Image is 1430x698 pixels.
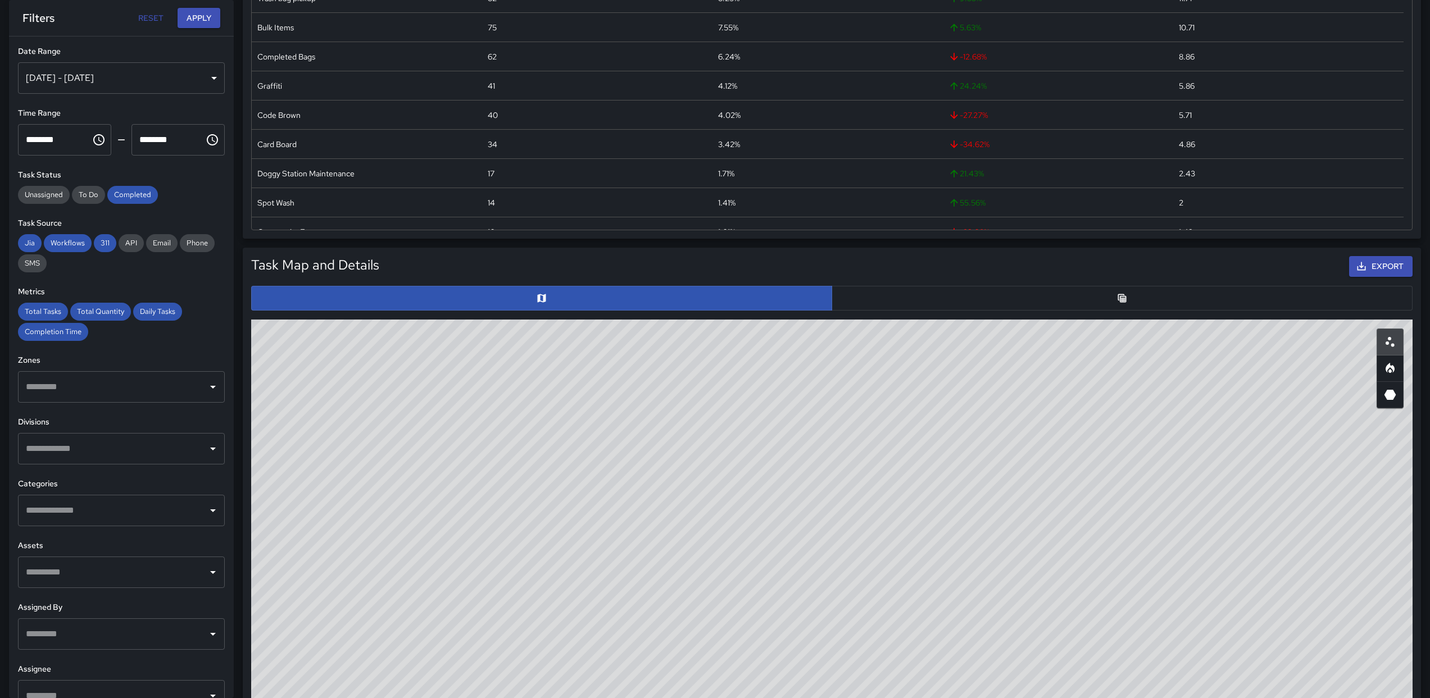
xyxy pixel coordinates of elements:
[18,416,225,428] h6: Divisions
[18,286,225,298] h6: Metrics
[1383,335,1397,349] svg: Scatterplot
[18,45,225,58] h6: Date Range
[1383,362,1397,375] svg: Heatmap
[488,197,495,208] div: 14
[1179,80,1195,92] div: 5.86
[70,303,131,321] div: Total Quantity
[257,139,297,150] div: Card Board
[18,107,225,120] h6: Time Range
[1349,256,1413,277] button: Export
[1179,22,1195,33] div: 10.71
[718,197,736,208] div: 1.41%
[948,139,989,150] span: -34.62 %
[18,234,42,252] div: Jia
[18,663,225,676] h6: Assignee
[257,51,315,62] div: Completed Bags
[18,540,225,552] h6: Assets
[18,217,225,230] h6: Task Source
[18,323,88,341] div: Completion Time
[251,256,379,274] h5: Task Map and Details
[257,110,301,121] div: Code Brown
[1179,168,1195,179] div: 2.43
[205,379,221,395] button: Open
[948,51,987,62] span: -12.68 %
[44,234,92,252] div: Workflows
[257,80,282,92] div: Graffiti
[1377,355,1404,382] button: Heatmap
[488,139,497,150] div: 34
[1179,51,1195,62] div: 8.86
[718,80,737,92] div: 4.12%
[107,190,158,199] span: Completed
[257,197,294,208] div: Spot Wash
[488,80,495,92] div: 41
[1116,293,1128,304] svg: Table
[1179,110,1192,121] div: 5.71
[257,22,294,33] div: Bulk Items
[1377,381,1404,408] button: 3D Heatmap
[718,226,736,238] div: 1.01%
[205,503,221,518] button: Open
[119,238,144,248] span: API
[718,139,740,150] div: 3.42%
[488,168,494,179] div: 17
[133,303,182,321] div: Daily Tasks
[948,80,987,92] span: 24.24 %
[1377,329,1404,355] button: Scatterplot
[146,238,178,248] span: Email
[70,307,131,316] span: Total Quantity
[44,238,92,248] span: Workflows
[18,169,225,181] h6: Task Status
[205,626,221,642] button: Open
[948,168,984,179] span: 21.43 %
[18,238,42,248] span: Jia
[18,254,47,272] div: SMS
[18,478,225,490] h6: Categories
[251,286,832,311] button: Map
[257,168,355,179] div: Doggy Station Maintenance
[133,8,169,29] button: Reset
[119,234,144,252] div: API
[133,307,182,316] span: Daily Tasks
[18,303,68,321] div: Total Tasks
[94,238,116,248] span: 311
[205,564,221,580] button: Open
[180,234,215,252] div: Phone
[718,22,738,33] div: 7.55%
[18,190,70,199] span: Unassigned
[832,286,1413,311] button: Table
[948,22,981,33] span: 5.63 %
[948,226,989,238] span: -23.08 %
[488,22,497,33] div: 75
[18,601,225,614] h6: Assigned By
[178,8,220,29] button: Apply
[488,226,495,238] div: 10
[72,190,105,199] span: To Do
[488,110,498,121] div: 40
[22,9,55,27] h6: Filters
[1179,139,1195,150] div: 4.86
[718,110,741,121] div: 4.02%
[257,226,346,238] div: Community Engagement
[1383,388,1397,402] svg: 3D Heatmap
[948,110,988,121] span: -27.27 %
[180,238,215,248] span: Phone
[948,197,986,208] span: 55.56 %
[88,129,110,151] button: Choose time, selected time is 12:00 AM
[1179,226,1193,238] div: 1.43
[201,129,224,151] button: Choose time, selected time is 11:59 PM
[18,62,225,94] div: [DATE] - [DATE]
[205,441,221,457] button: Open
[18,258,47,268] span: SMS
[1179,197,1183,208] div: 2
[718,51,740,62] div: 6.24%
[18,307,68,316] span: Total Tasks
[18,186,70,204] div: Unassigned
[94,234,116,252] div: 311
[536,293,547,304] svg: Map
[488,51,497,62] div: 62
[72,186,105,204] div: To Do
[18,327,88,336] span: Completion Time
[107,186,158,204] div: Completed
[146,234,178,252] div: Email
